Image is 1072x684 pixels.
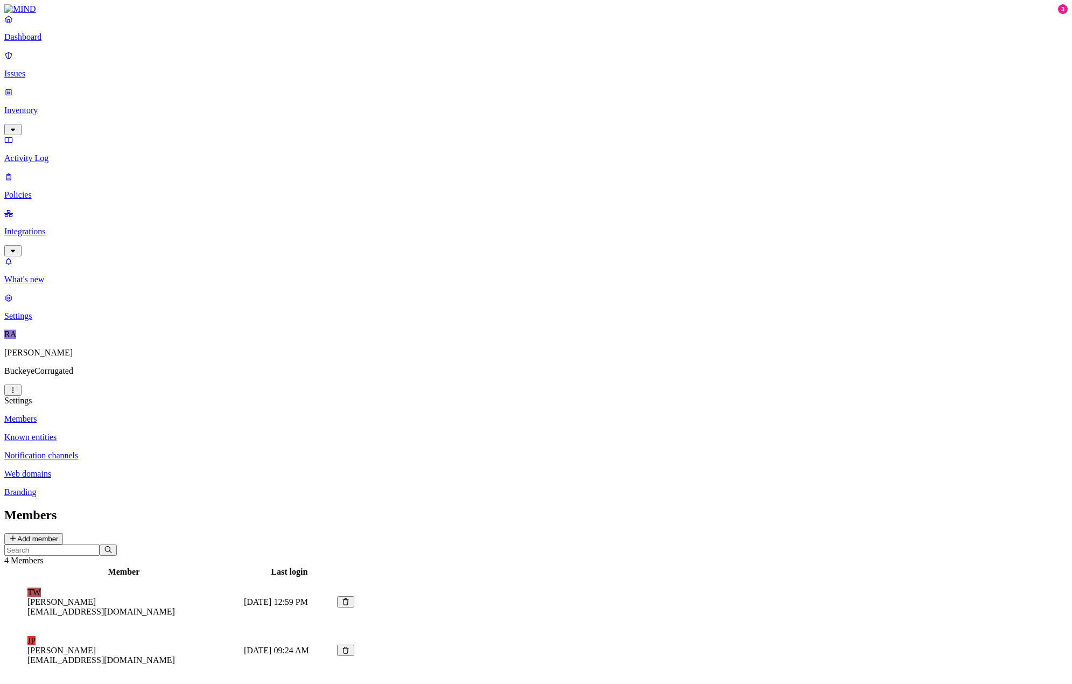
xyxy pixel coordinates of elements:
[4,190,1068,200] p: Policies
[4,256,1068,284] a: What's new
[4,330,16,339] span: RA
[4,545,100,556] input: Search
[4,293,1068,321] a: Settings
[27,646,96,655] span: [PERSON_NAME]
[6,567,242,577] div: Member
[4,348,1068,358] p: [PERSON_NAME]
[27,636,36,645] span: JP
[4,451,1068,460] a: Notification channels
[4,106,1068,115] p: Inventory
[244,646,309,655] span: [DATE] 09:24 AM
[4,227,1068,236] p: Integrations
[27,607,220,617] figcaption: [EMAIL_ADDRESS][DOMAIN_NAME]
[4,153,1068,163] p: Activity Log
[4,172,1068,200] a: Policies
[244,597,308,606] span: [DATE] 12:59 PM
[4,311,1068,321] p: Settings
[244,567,335,577] div: Last login
[27,655,220,665] figcaption: [EMAIL_ADDRESS][DOMAIN_NAME]
[4,275,1068,284] p: What's new
[1058,4,1068,14] div: 3
[4,366,1068,376] p: BuckeyeCorrugated
[4,414,1068,424] a: Members
[4,469,1068,479] a: Web domains
[4,396,1068,406] div: Settings
[4,32,1068,42] p: Dashboard
[4,51,1068,79] a: Issues
[27,597,96,606] span: [PERSON_NAME]
[4,508,1068,522] h2: Members
[4,14,1068,42] a: Dashboard
[4,432,1068,442] a: Known entities
[4,135,1068,163] a: Activity Log
[4,4,36,14] img: MIND
[4,69,1068,79] p: Issues
[4,533,63,545] button: Add member
[4,87,1068,134] a: Inventory
[4,556,43,565] span: 4 Members
[4,487,1068,497] a: Branding
[4,208,1068,255] a: Integrations
[4,4,1068,14] a: MIND
[27,588,41,597] span: TW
